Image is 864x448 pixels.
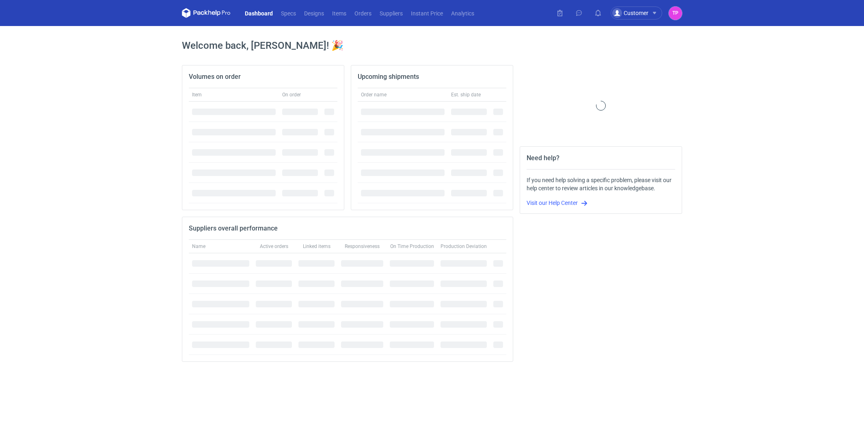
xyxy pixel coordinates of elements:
button: TP [669,7,682,20]
h1: Welcome back, [PERSON_NAME]! 🎉 [182,39,682,52]
div: Tosia Płotek [669,7,682,20]
span: Order name [361,91,387,98]
span: On Time Production [390,243,434,250]
span: Linked items [303,243,330,250]
svg: Packhelp Pro [182,8,231,18]
a: Specs [277,8,300,18]
a: Analytics [447,8,478,18]
h2: Suppliers overall performance [189,224,278,233]
a: Visit our Help Center [527,200,588,206]
span: Est. ship date [451,91,481,98]
a: Orders [350,8,376,18]
span: On order [282,91,301,98]
button: Customer [611,7,669,20]
div: Customer [612,8,648,18]
a: Designs [300,8,328,18]
h2: Upcoming shipments [358,72,419,82]
div: If you need help solving a specific problem, please visit our help center to review articles in o... [527,176,675,192]
h2: Volumes on order [189,72,241,82]
span: Item [192,91,202,98]
span: Responsiveness [345,243,380,250]
a: Suppliers [376,8,407,18]
span: Active orders [260,243,288,250]
span: Production Deviation [441,243,487,250]
span: Name [192,243,205,250]
a: Instant Price [407,8,447,18]
h2: Need help? [527,153,559,163]
a: Dashboard [241,8,277,18]
a: Items [328,8,350,18]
